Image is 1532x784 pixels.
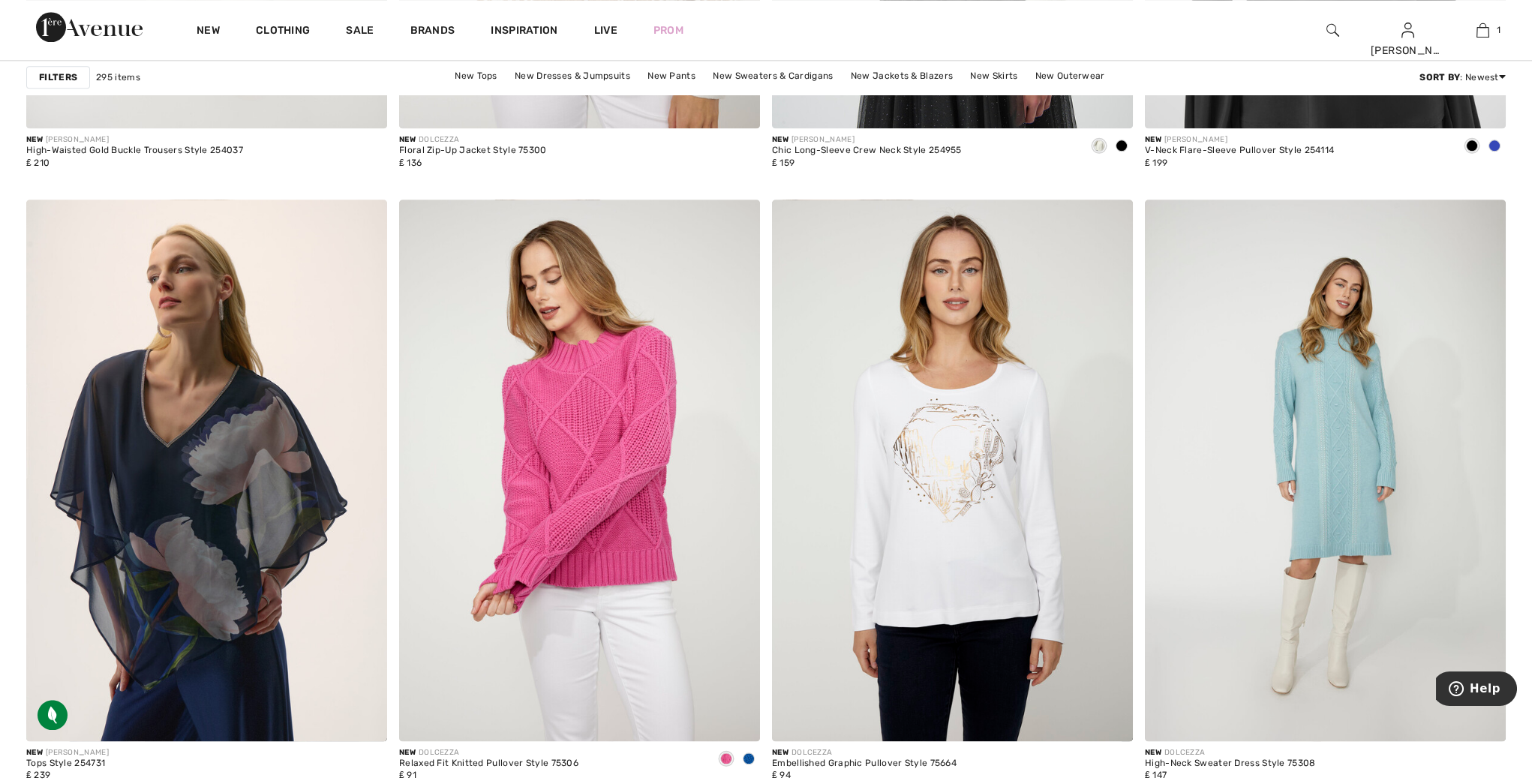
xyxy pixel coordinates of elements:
div: [PERSON_NAME] [1145,134,1334,146]
div: : Newest [1419,71,1506,84]
div: [PERSON_NAME] [1371,43,1444,59]
a: Live [594,23,617,38]
img: Joseph Ribkoff Tops Style 254731. Midnight Blue/Multi [26,200,387,741]
a: Clothing [256,24,310,40]
a: New [197,24,220,40]
div: Royal Sapphire 163 [1483,134,1506,159]
div: Black [1110,134,1133,159]
strong: Filters [39,71,77,84]
span: ₤ 199 [1145,158,1167,168]
span: New [399,135,416,144]
div: DOLCEZZA [399,747,578,758]
img: High-Neck Sweater Dress Style 75308. Seafoam [1145,200,1506,741]
span: ₤ 159 [772,158,795,168]
span: ₤ 91 [399,770,416,780]
div: DOLCEZZA [399,134,547,146]
span: ₤ 210 [26,158,50,168]
div: V-Neck Flare-Sleeve Pullover Style 254114 [1145,146,1334,156]
strong: Sort By [1419,72,1460,83]
img: Embellished Graphic Pullover Style 75664. As sample [772,200,1133,741]
span: ₤ 136 [399,158,422,168]
span: ₤ 239 [26,770,50,780]
a: New Tops [447,66,504,86]
a: Sign In [1401,23,1414,37]
a: New Pants [640,66,703,86]
a: Prom [653,23,683,38]
span: 1 [1497,23,1500,37]
span: New [26,135,43,144]
span: New [772,748,789,757]
div: High-Waisted Gold Buckle Trousers Style 254037 [26,146,243,156]
span: New [1145,748,1161,757]
div: Cobalt [737,747,760,772]
div: [PERSON_NAME] [26,134,243,146]
a: New Skirts [963,66,1025,86]
img: My Bag [1476,21,1489,39]
div: DOLCEZZA [1145,747,1316,758]
div: Floral Zip-Up Jacket Style 75300 [399,146,547,156]
a: New Jackets & Blazers [843,66,960,86]
div: Embellished Graphic Pullover Style 75664 [772,758,957,769]
a: New Dresses & Jumpsuits [507,66,638,86]
img: Sustainable Fabric [38,700,68,730]
span: 295 items [96,71,140,84]
span: New [772,135,789,144]
span: New [1145,135,1161,144]
div: [PERSON_NAME] [26,747,109,758]
span: Inspiration [491,24,557,40]
span: ₤ 94 [772,770,791,780]
div: Black [1461,134,1483,159]
a: Brands [410,24,455,40]
div: Chic Long-Sleeve Crew Neck Style 254955 [772,146,962,156]
a: New Sweaters & Cardigans [705,66,840,86]
a: 1 [1446,21,1519,39]
span: New [399,748,416,757]
div: Winter White [1088,134,1110,159]
img: search the website [1326,21,1339,39]
iframe: Opens a widget where you can find more information [1436,671,1517,709]
img: My Info [1401,21,1414,39]
div: [PERSON_NAME] [772,134,962,146]
div: Relaxed Fit Knitted Pullover Style 75306 [399,758,578,769]
img: Relaxed Fit Knitted Pullover Style 75306. Magenta [399,200,760,741]
span: New [26,748,43,757]
div: High-Neck Sweater Dress Style 75308 [1145,758,1316,769]
div: Tops Style 254731 [26,758,109,769]
a: Sale [346,24,374,40]
div: DOLCEZZA [772,747,957,758]
img: 1ère Avenue [36,12,143,42]
div: Magenta [715,747,737,772]
a: New Outerwear [1028,66,1113,86]
span: ₤ 147 [1145,770,1167,780]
